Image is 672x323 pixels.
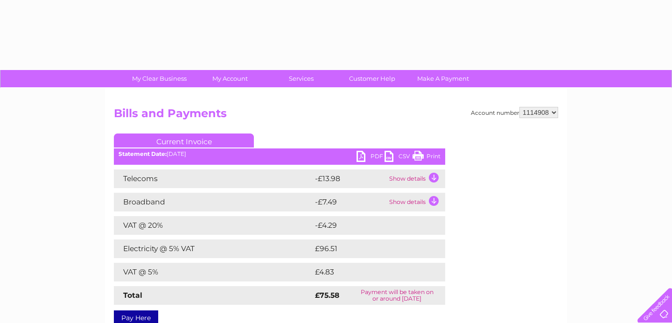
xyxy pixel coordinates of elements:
td: Payment will be taken on or around [DATE] [349,286,445,305]
td: VAT @ 5% [114,263,313,281]
div: Account number [471,107,558,118]
a: Make A Payment [405,70,482,87]
td: £96.51 [313,239,426,258]
a: CSV [385,151,413,164]
td: £4.83 [313,263,423,281]
div: [DATE] [114,151,445,157]
td: Broadband [114,193,313,211]
a: Current Invoice [114,133,254,147]
td: -£4.29 [313,216,426,235]
a: PDF [357,151,385,164]
td: Show details [387,169,445,188]
td: Telecoms [114,169,313,188]
td: VAT @ 20% [114,216,313,235]
a: My Account [192,70,269,87]
strong: £75.58 [315,291,339,300]
h2: Bills and Payments [114,107,558,125]
a: Services [263,70,340,87]
a: Print [413,151,441,164]
td: -£13.98 [313,169,387,188]
strong: Total [123,291,142,300]
a: Customer Help [334,70,411,87]
a: My Clear Business [121,70,198,87]
b: Statement Date: [119,150,167,157]
td: Electricity @ 5% VAT [114,239,313,258]
td: -£7.49 [313,193,387,211]
td: Show details [387,193,445,211]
